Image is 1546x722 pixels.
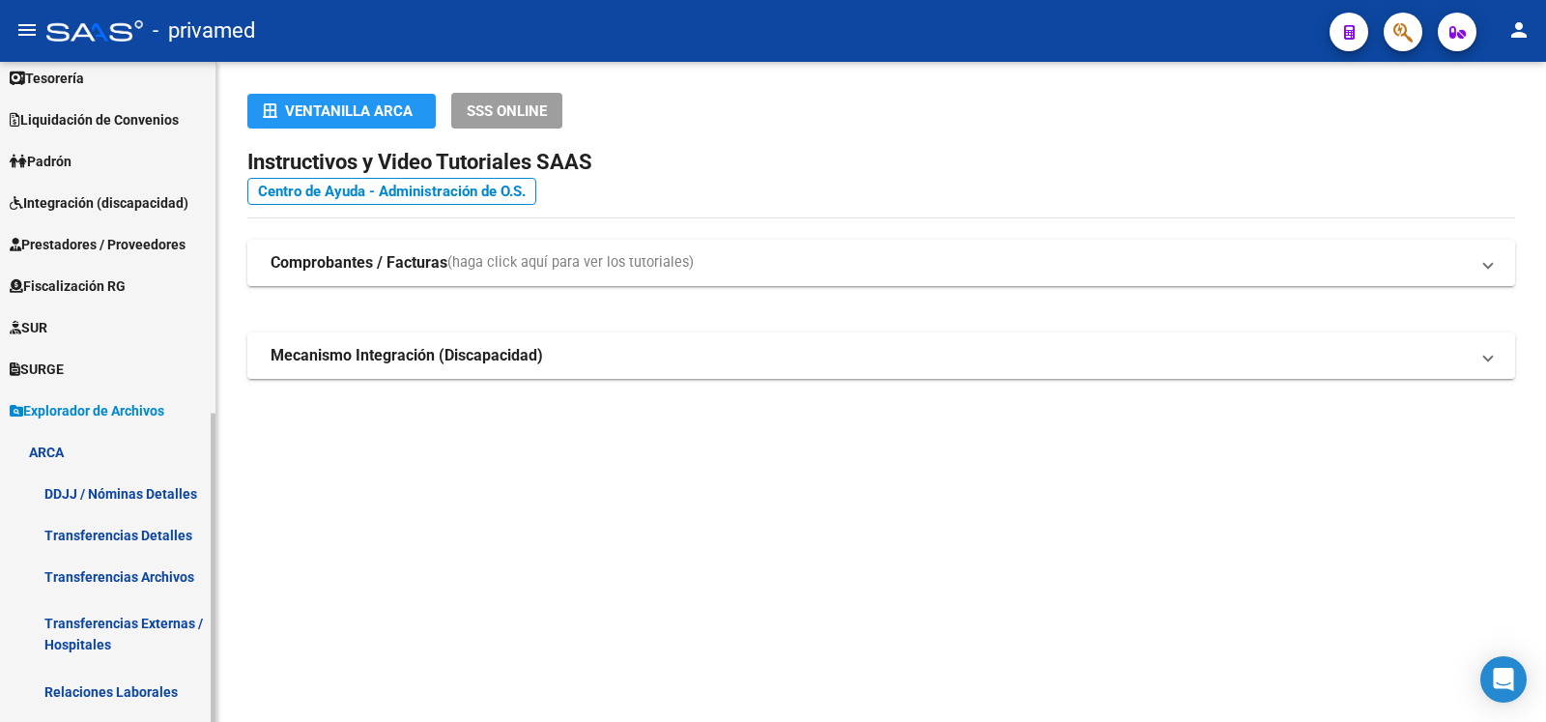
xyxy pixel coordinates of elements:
mat-icon: person [1507,18,1531,42]
button: SSS ONLINE [451,93,562,129]
span: Fiscalización RG [10,275,126,297]
span: SSS ONLINE [467,102,547,120]
button: Ventanilla ARCA [247,94,436,129]
span: Integración (discapacidad) [10,192,188,214]
mat-expansion-panel-header: Mecanismo Integración (Discapacidad) [247,332,1515,379]
h2: Instructivos y Video Tutoriales SAAS [247,144,1515,181]
mat-icon: menu [15,18,39,42]
span: Tesorería [10,68,84,89]
div: Ventanilla ARCA [263,94,420,129]
span: (haga click aquí para ver los tutoriales) [447,252,694,274]
mat-expansion-panel-header: Comprobantes / Facturas(haga click aquí para ver los tutoriales) [247,240,1515,286]
strong: Comprobantes / Facturas [271,252,447,274]
span: SUR [10,317,47,338]
a: Centro de Ayuda - Administración de O.S. [247,178,536,205]
span: Padrón [10,151,72,172]
span: Explorador de Archivos [10,400,164,421]
span: Prestadores / Proveedores [10,234,186,255]
strong: Mecanismo Integración (Discapacidad) [271,345,543,366]
div: Open Intercom Messenger [1480,656,1527,703]
span: SURGE [10,359,64,380]
span: - privamed [153,10,255,52]
span: Liquidación de Convenios [10,109,179,130]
